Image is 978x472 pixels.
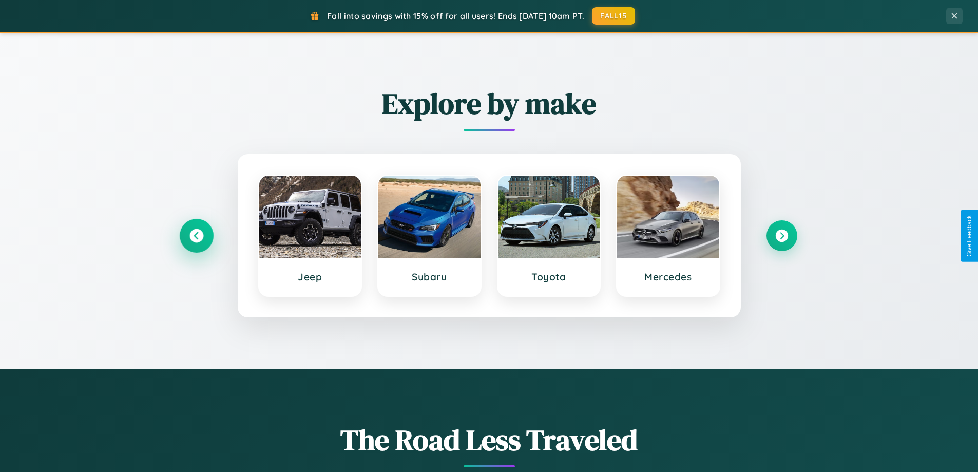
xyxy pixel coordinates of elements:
button: FALL15 [592,7,635,25]
h1: The Road Less Traveled [181,420,797,460]
h3: Mercedes [627,271,709,283]
span: Fall into savings with 15% off for all users! Ends [DATE] 10am PT. [327,11,584,21]
h3: Toyota [508,271,590,283]
h3: Subaru [389,271,470,283]
div: Give Feedback [966,215,973,257]
h3: Jeep [270,271,351,283]
h2: Explore by make [181,84,797,123]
